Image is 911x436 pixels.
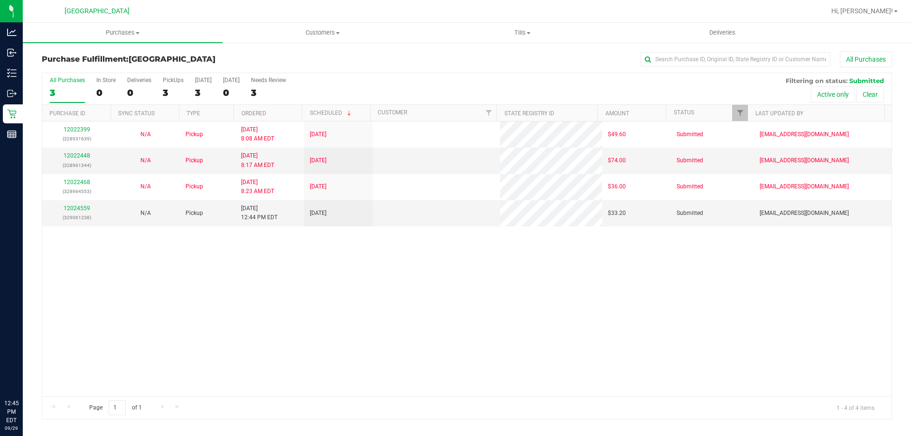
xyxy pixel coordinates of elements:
span: [DATE] 8:08 AM EDT [241,125,274,143]
span: Not Applicable [140,131,151,138]
span: $49.60 [608,130,626,139]
div: 3 [50,87,85,98]
iframe: Resource center [9,360,38,389]
button: Clear [856,86,884,102]
span: $36.00 [608,182,626,191]
div: 0 [223,87,240,98]
div: 3 [195,87,212,98]
inline-svg: Retail [7,109,17,119]
p: (329061238) [48,213,105,222]
div: In Store [96,77,116,83]
span: Pickup [186,130,203,139]
a: 12022399 [64,126,90,133]
span: Purchases [23,28,223,37]
span: [EMAIL_ADDRESS][DOMAIN_NAME] [760,130,849,139]
span: Not Applicable [140,183,151,190]
span: Pickup [186,156,203,165]
span: $74.00 [608,156,626,165]
a: Status [674,109,694,116]
p: (328961344) [48,161,105,170]
span: [DATE] 8:23 AM EDT [241,178,274,196]
div: Needs Review [251,77,286,83]
a: Customer [378,109,407,116]
span: [DATE] [310,182,326,191]
span: Deliveries [697,28,748,37]
input: Search Purchase ID, Original ID, State Registry ID or Customer Name... [641,52,830,66]
a: Ordered [242,110,266,117]
input: 1 [109,400,126,415]
span: 1 - 4 of 4 items [829,400,882,415]
div: 3 [251,87,286,98]
button: All Purchases [840,51,892,67]
span: [DATE] 12:44 PM EDT [241,204,278,222]
inline-svg: Reports [7,130,17,139]
span: Submitted [677,182,703,191]
span: Page of 1 [81,400,149,415]
span: Submitted [849,77,884,84]
span: Not Applicable [140,157,151,164]
span: [EMAIL_ADDRESS][DOMAIN_NAME] [760,209,849,218]
div: [DATE] [195,77,212,83]
a: Filter [732,105,748,121]
button: N/A [140,156,151,165]
a: 12022468 [64,179,90,186]
p: 09/29 [4,425,19,432]
p: (328964553) [48,187,105,196]
a: Sync Status [118,110,155,117]
a: 12024559 [64,205,90,212]
span: Hi, [PERSON_NAME]! [831,7,893,15]
a: Scheduled [310,110,353,116]
span: [EMAIL_ADDRESS][DOMAIN_NAME] [760,156,849,165]
span: Pickup [186,209,203,218]
span: Submitted [677,209,703,218]
div: All Purchases [50,77,85,83]
span: Not Applicable [140,210,151,216]
span: Tills [423,28,622,37]
div: [DATE] [223,77,240,83]
span: [DATE] [310,156,326,165]
inline-svg: Inbound [7,48,17,57]
a: Filter [481,105,496,121]
span: [EMAIL_ADDRESS][DOMAIN_NAME] [760,182,849,191]
a: Customers [223,23,422,43]
a: Deliveries [623,23,822,43]
div: 3 [163,87,184,98]
p: 12:45 PM EDT [4,399,19,425]
a: Tills [422,23,622,43]
span: [DATE] [310,209,326,218]
inline-svg: Inventory [7,68,17,78]
span: Customers [223,28,422,37]
a: Last Updated By [755,110,803,117]
div: 0 [96,87,116,98]
a: Amount [605,110,629,117]
inline-svg: Analytics [7,28,17,37]
button: N/A [140,182,151,191]
span: Pickup [186,182,203,191]
h3: Purchase Fulfillment: [42,55,325,64]
div: 0 [127,87,151,98]
div: PickUps [163,77,184,83]
a: Purchase ID [49,110,85,117]
a: 12022448 [64,152,90,159]
a: State Registry ID [504,110,554,117]
span: Submitted [677,156,703,165]
a: Type [186,110,200,117]
inline-svg: Outbound [7,89,17,98]
span: [GEOGRAPHIC_DATA] [65,7,130,15]
span: [DATE] 8:17 AM EDT [241,151,274,169]
span: Submitted [677,130,703,139]
button: N/A [140,130,151,139]
div: Deliveries [127,77,151,83]
span: Filtering on status: [786,77,847,84]
span: [GEOGRAPHIC_DATA] [129,55,215,64]
span: [DATE] [310,130,326,139]
button: Active only [811,86,855,102]
span: $33.20 [608,209,626,218]
button: N/A [140,209,151,218]
a: Purchases [23,23,223,43]
p: (328931639) [48,134,105,143]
